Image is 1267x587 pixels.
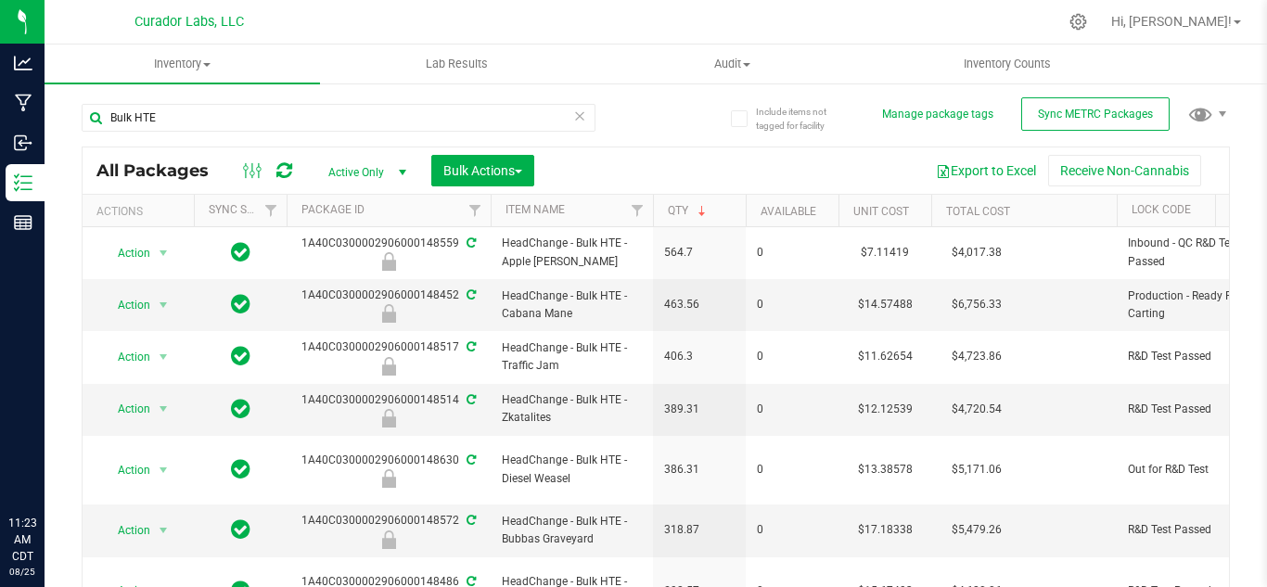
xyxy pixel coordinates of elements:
[595,45,870,83] a: Audit
[1132,203,1191,216] a: Lock Code
[284,304,493,323] div: Production - Ready For Carting
[101,396,151,422] span: Action
[942,456,1011,483] span: $5,171.06
[664,348,735,365] span: 406.3
[284,530,493,549] div: R&D Test Passed
[502,235,642,270] span: HeadChange - Bulk HTE - Apple [PERSON_NAME]
[502,513,642,548] span: HeadChange - Bulk HTE - Bubbas Graveyard
[284,512,493,548] div: 1A40C0300002906000148572
[464,288,476,301] span: Sync from Compliance System
[882,107,993,122] button: Manage package tags
[152,240,175,266] span: select
[284,391,493,427] div: 1A40C0300002906000148514
[838,279,931,331] td: $14.57488
[939,56,1076,72] span: Inventory Counts
[401,56,513,72] span: Lab Results
[942,517,1011,543] span: $5,479.26
[14,173,32,192] inline-svg: Inventory
[1111,14,1232,29] span: Hi, [PERSON_NAME]!
[838,504,931,556] td: $17.18338
[55,436,77,458] iframe: Resource center unread badge
[152,292,175,318] span: select
[1128,348,1245,365] span: R&D Test Passed
[924,155,1048,186] button: Export to Excel
[664,401,735,418] span: 389.31
[45,45,320,83] a: Inventory
[506,203,565,216] a: Item Name
[231,343,250,369] span: In Sync
[284,338,493,375] div: 1A40C0300002906000148517
[1128,521,1245,539] span: R&D Test Passed
[464,340,476,353] span: Sync from Compliance System
[757,461,827,479] span: 0
[464,514,476,527] span: Sync from Compliance System
[284,357,493,376] div: R&D Test Passed
[838,227,931,279] td: $7.11419
[460,195,491,226] a: Filter
[942,291,1011,318] span: $6,756.33
[1128,401,1245,418] span: R&D Test Passed
[284,252,493,271] div: Inbound - QC R&D Test Passed
[464,453,476,466] span: Sync from Compliance System
[284,235,493,271] div: 1A40C0300002906000148559
[301,203,365,216] a: Package ID
[668,204,710,217] a: Qty
[595,56,869,72] span: Audit
[502,391,642,427] span: HeadChange - Bulk HTE - Zkatalites
[231,517,250,542] span: In Sync
[502,287,642,323] span: HeadChange - Bulk HTE - Cabana Mane
[101,344,151,370] span: Action
[942,396,1011,423] span: $4,720.54
[14,54,32,72] inline-svg: Analytics
[838,331,931,383] td: $11.62654
[502,339,642,375] span: HeadChange - Bulk HTE - Traffic Jam
[853,205,909,218] a: Unit Cost
[209,203,280,216] a: Sync Status
[838,384,931,436] td: $12.12539
[14,213,32,232] inline-svg: Reports
[152,457,175,483] span: select
[14,94,32,112] inline-svg: Manufacturing
[464,393,476,406] span: Sync from Compliance System
[231,291,250,317] span: In Sync
[152,396,175,422] span: select
[231,456,250,482] span: In Sync
[622,195,653,226] a: Filter
[664,461,735,479] span: 386.31
[284,452,493,488] div: 1A40C0300002906000148630
[502,452,642,487] span: HeadChange - Bulk HTE - Diesel Weasel
[101,457,151,483] span: Action
[101,517,151,543] span: Action
[431,155,534,186] button: Bulk Actions
[756,105,849,133] span: Include items not tagged for facility
[946,205,1010,218] a: Total Cost
[45,56,320,72] span: Inventory
[82,104,595,132] input: Search Package ID, Item Name, SKU, Lot or Part Number...
[464,236,476,249] span: Sync from Compliance System
[8,515,36,565] p: 11:23 AM CDT
[256,195,287,226] a: Filter
[1038,108,1153,121] span: Sync METRC Packages
[1128,461,1245,479] span: Out for R&D Test
[870,45,1145,83] a: Inventory Counts
[96,205,186,218] div: Actions
[101,240,151,266] span: Action
[757,348,827,365] span: 0
[1021,97,1170,131] button: Sync METRC Packages
[1128,287,1245,323] span: Production - Ready For Carting
[284,469,493,488] div: Out for R&D Test
[96,160,227,181] span: All Packages
[664,244,735,262] span: 564.7
[8,565,36,579] p: 08/25
[134,14,244,30] span: Curador Labs, LLC
[284,409,493,427] div: R&D Test Passed
[942,343,1011,370] span: $4,723.86
[320,45,595,83] a: Lab Results
[14,134,32,152] inline-svg: Inbound
[231,396,250,422] span: In Sync
[19,439,74,494] iframe: Resource center
[757,296,827,313] span: 0
[942,239,1011,266] span: $4,017.38
[231,239,250,265] span: In Sync
[1128,235,1245,270] span: Inbound - QC R&D Test Passed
